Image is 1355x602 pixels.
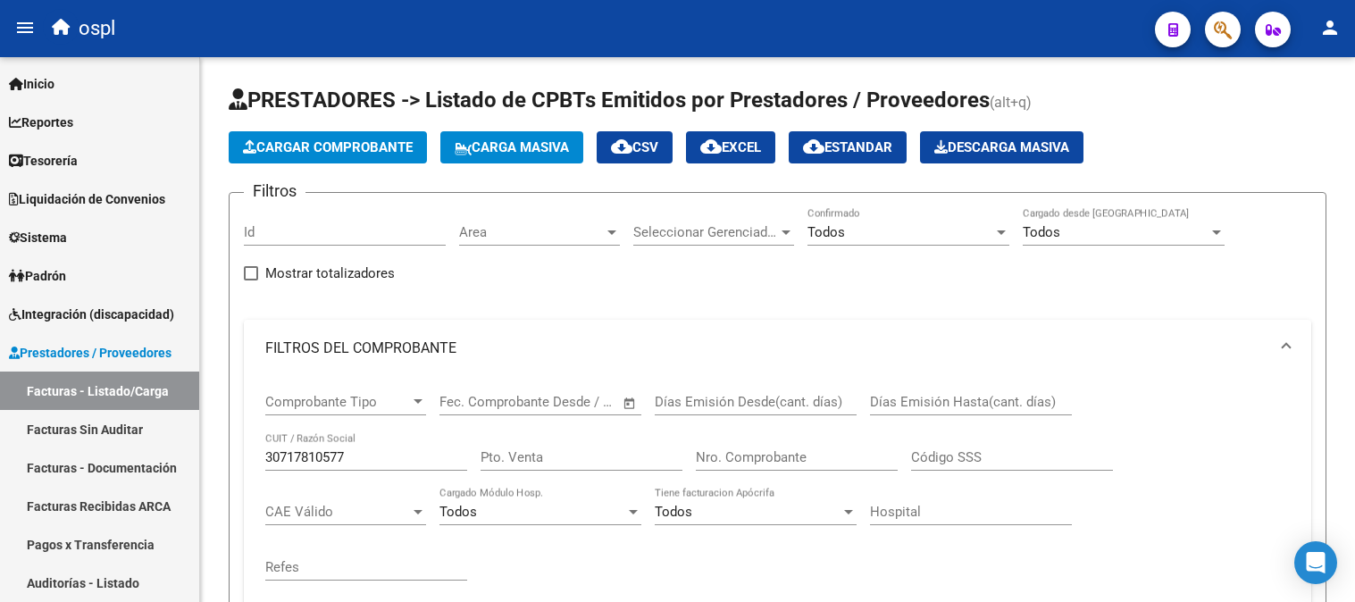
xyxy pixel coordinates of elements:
span: Carga Masiva [455,139,569,155]
span: Reportes [9,113,73,132]
div: Open Intercom Messenger [1294,541,1337,584]
span: Prestadores / Proveedores [9,343,171,363]
span: Seleccionar Gerenciador [633,224,778,240]
span: Inicio [9,74,54,94]
span: Cargar Comprobante [243,139,413,155]
input: Fecha fin [528,394,615,410]
span: Comprobante Tipo [265,394,410,410]
button: EXCEL [686,131,775,163]
span: Liquidación de Convenios [9,189,165,209]
mat-icon: cloud_download [700,136,722,157]
span: Todos [1023,224,1060,240]
span: Todos [655,504,692,520]
span: Padrón [9,266,66,286]
span: Integración (discapacidad) [9,305,174,324]
span: EXCEL [700,139,761,155]
mat-expansion-panel-header: FILTROS DEL COMPROBANTE [244,320,1311,377]
mat-icon: cloud_download [611,136,632,157]
mat-icon: menu [14,17,36,38]
button: Carga Masiva [440,131,583,163]
app-download-masive: Descarga masiva de comprobantes (adjuntos) [920,131,1083,163]
span: Sistema [9,228,67,247]
mat-icon: person [1319,17,1341,38]
span: Descarga Masiva [934,139,1069,155]
h3: Filtros [244,179,305,204]
span: Estandar [803,139,892,155]
span: Mostrar totalizadores [265,263,395,284]
span: Todos [439,504,477,520]
button: Descarga Masiva [920,131,1083,163]
input: Fecha inicio [439,394,512,410]
mat-panel-title: FILTROS DEL COMPROBANTE [265,339,1268,358]
button: CSV [597,131,673,163]
span: ospl [79,9,115,48]
span: CAE Válido [265,504,410,520]
mat-icon: cloud_download [803,136,824,157]
span: Area [459,224,604,240]
span: Tesorería [9,151,78,171]
button: Estandar [789,131,907,163]
button: Open calendar [620,393,640,414]
span: CSV [611,139,658,155]
span: PRESTADORES -> Listado de CPBTs Emitidos por Prestadores / Proveedores [229,88,990,113]
button: Cargar Comprobante [229,131,427,163]
span: Todos [807,224,845,240]
span: (alt+q) [990,94,1032,111]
